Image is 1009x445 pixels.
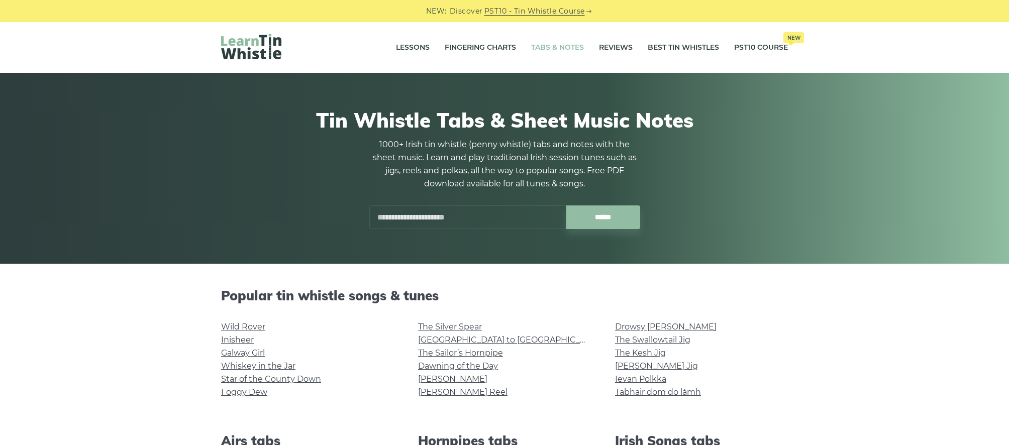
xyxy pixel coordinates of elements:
[221,322,265,331] a: Wild Rover
[221,348,265,358] a: Galway Girl
[615,361,698,371] a: [PERSON_NAME] Jig
[418,361,498,371] a: Dawning of the Day
[599,35,633,60] a: Reviews
[221,387,267,397] a: Foggy Dew
[221,34,281,59] img: LearnTinWhistle.com
[396,35,430,60] a: Lessons
[648,35,719,60] a: Best Tin Whistles
[615,335,690,345] a: The Swallowtail Jig
[615,374,666,384] a: Ievan Polkka
[615,387,701,397] a: Tabhair dom do lámh
[615,322,717,331] a: Drowsy [PERSON_NAME]
[369,138,640,190] p: 1000+ Irish tin whistle (penny whistle) tabs and notes with the sheet music. Learn and play tradi...
[221,108,788,132] h1: Tin Whistle Tabs & Sheet Music Notes
[221,361,295,371] a: Whiskey in the Jar
[418,387,508,397] a: [PERSON_NAME] Reel
[445,35,516,60] a: Fingering Charts
[221,374,321,384] a: Star of the County Down
[221,335,254,345] a: Inisheer
[418,322,482,331] a: The Silver Spear
[783,32,804,43] span: New
[418,335,603,345] a: [GEOGRAPHIC_DATA] to [GEOGRAPHIC_DATA]
[418,348,503,358] a: The Sailor’s Hornpipe
[221,288,788,303] h2: Popular tin whistle songs & tunes
[531,35,584,60] a: Tabs & Notes
[615,348,666,358] a: The Kesh Jig
[734,35,788,60] a: PST10 CourseNew
[418,374,487,384] a: [PERSON_NAME]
